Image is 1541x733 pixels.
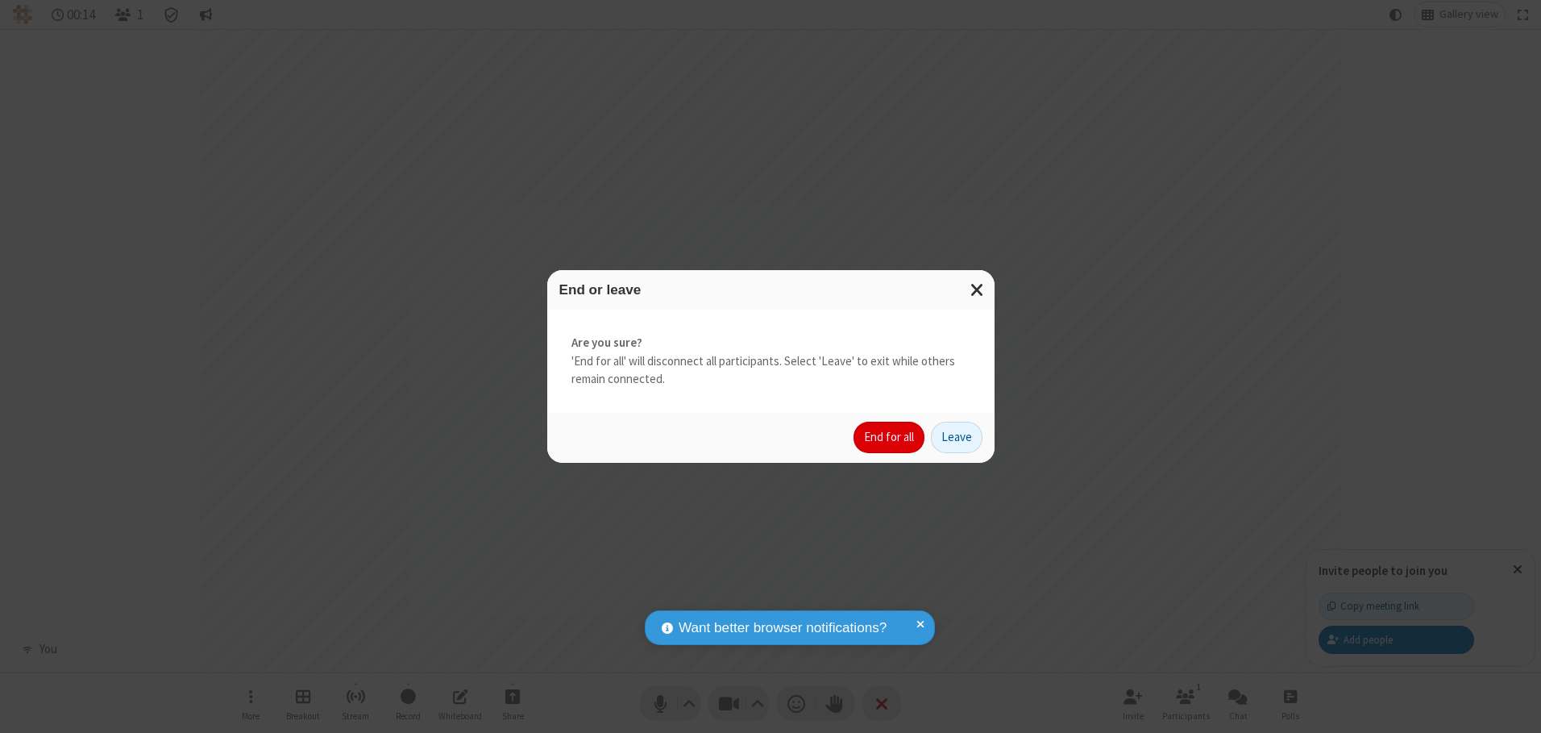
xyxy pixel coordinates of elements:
button: Leave [931,422,982,454]
div: 'End for all' will disconnect all participants. Select 'Leave' to exit while others remain connec... [547,310,995,413]
button: Close modal [961,270,995,310]
span: Want better browser notifications? [679,618,887,639]
strong: Are you sure? [571,334,970,352]
h3: End or leave [559,282,982,298]
button: End for all [854,422,924,454]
